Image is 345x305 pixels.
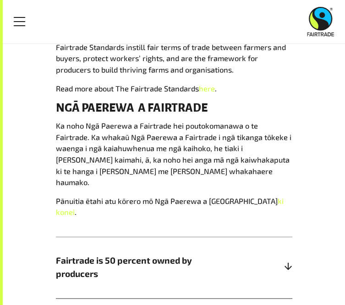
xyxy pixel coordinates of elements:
[307,7,334,36] img: Fairtrade Australia New Zealand logo
[199,84,215,93] a: here
[56,254,233,281] span: Fairtrade is 50 percent owned by producers
[56,84,217,93] span: Read more about The Fairtrade Standards .
[56,102,292,114] h4: NGĀ PAEREWA A FAIRTRADE
[56,196,292,218] p: Pānuitia ētahi atu kōrero mō Ngā Paerewa a [GEOGRAPHIC_DATA] .
[56,120,292,188] p: Ka noho Ngā Paerewa a Fairtrade hei poutokomanawa o te Fairtrade. Ka whakaū Ngā Paerewa a Fairtra...
[8,10,31,33] a: Toggle Menu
